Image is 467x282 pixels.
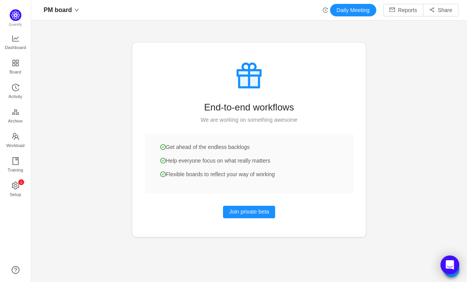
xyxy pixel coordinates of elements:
[18,179,24,185] sup: 1
[5,40,26,55] span: Dashboard
[12,133,19,140] i: icon: team
[12,60,19,75] a: Board
[330,4,376,16] button: Daily Meeting
[12,158,19,173] a: Training
[12,84,19,91] i: icon: history
[383,4,423,16] button: icon: mailReports
[10,64,21,80] span: Board
[423,4,458,16] button: icon: share-altShare
[12,157,19,165] i: icon: book
[9,89,22,104] span: Activity
[10,9,21,21] img: Quantify
[12,35,19,42] i: icon: line-chart
[8,113,23,129] span: Archive
[10,187,21,202] span: Setup
[12,59,19,67] i: icon: appstore
[44,4,72,16] span: PM board
[12,133,19,149] a: Workload
[12,108,19,116] i: icon: gold
[12,84,19,100] a: Activity
[6,138,25,153] span: Workload
[441,256,459,274] div: Open Intercom Messenger
[20,179,22,185] p: 1
[323,7,328,13] i: icon: history
[74,8,79,12] i: icon: down
[12,182,19,198] a: icon: settingSetup
[7,162,23,178] span: Training
[9,23,22,26] span: Quantify
[223,206,276,218] button: Join private beta
[12,182,19,189] i: icon: setting
[12,35,19,51] a: Dashboard
[12,109,19,124] a: Archive
[12,266,19,274] a: icon: question-circle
